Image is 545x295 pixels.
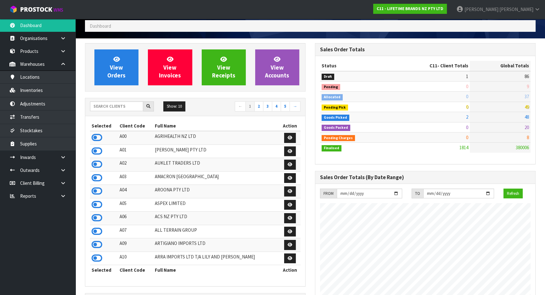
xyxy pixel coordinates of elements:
[90,101,143,111] input: Search clients
[159,55,181,79] span: View Invoices
[153,252,279,265] td: ARRA IMPORTS LTD T/A LILY AND [PERSON_NAME]
[90,121,118,131] th: Selected
[322,74,334,80] span: Draft
[53,7,63,13] small: WMS
[516,145,529,150] span: 380006
[466,73,468,79] span: 1
[525,104,529,110] span: 49
[272,101,281,111] a: 4
[118,225,153,238] td: A07
[279,265,301,275] th: Action
[525,114,529,120] span: 48
[118,131,153,145] td: A00
[322,125,350,131] span: Goods Packed
[200,101,301,112] nav: Page navigation
[289,101,301,111] a: →
[153,238,279,252] td: ARTIGIANO IMPORTS LTD
[281,101,290,111] a: 5
[20,5,52,14] span: ProStock
[466,114,468,120] span: 2
[153,185,279,198] td: AROONA PTY LTD
[466,94,468,99] span: 0
[503,189,523,199] button: Refresh
[320,47,531,53] h3: Sales Order Totals
[322,145,341,151] span: Finalised
[412,189,423,199] div: TO
[373,4,447,14] a: C11 - LIFETIME BRANDS NZ PTY LTD
[118,158,153,172] td: A02
[263,101,272,111] a: 3
[153,225,279,238] td: ALL TERRAIN GROUP
[320,174,531,180] h3: Sales Order Totals (By Date Range)
[377,6,443,11] strong: C11 - LIFETIME BRANDS NZ PTY LTD
[464,6,498,12] span: [PERSON_NAME]
[118,252,153,265] td: A10
[118,171,153,185] td: A03
[107,55,126,79] span: View Orders
[525,73,529,79] span: 86
[265,55,289,79] span: View Accounts
[90,23,111,29] span: Dashboard
[322,84,340,90] span: Pending
[466,134,468,140] span: 0
[470,61,531,71] th: Global Totals
[94,49,138,85] a: ViewOrders
[459,145,468,150] span: 1814
[254,101,263,111] a: 2
[9,5,17,13] img: cube-alt.png
[118,212,153,225] td: A06
[525,124,529,130] span: 20
[118,265,153,275] th: Client Code
[118,238,153,252] td: A09
[320,189,337,199] div: FROM
[148,49,192,85] a: ViewInvoices
[153,198,279,212] td: ASPEX LIMITED
[390,61,470,71] th: - Client Totals
[499,6,533,12] span: [PERSON_NAME]
[322,135,355,141] span: Pending Charges
[153,158,279,172] td: AUKLET TRADERS LTD
[527,83,529,89] span: 9
[322,115,349,121] span: Goods Picked
[279,121,301,131] th: Action
[163,101,185,111] button: Show: 10
[153,121,279,131] th: Full Name
[466,124,468,130] span: 0
[90,265,118,275] th: Selected
[527,134,529,140] span: 8
[320,61,390,71] th: Status
[118,145,153,158] td: A01
[118,121,153,131] th: Client Code
[235,101,246,111] a: ←
[153,265,279,275] th: Full Name
[255,49,299,85] a: ViewAccounts
[322,94,343,100] span: Allocated
[153,145,279,158] td: [PERSON_NAME] PTY LTD
[153,131,279,145] td: AGRIHEALTH NZ LTD
[466,83,468,89] span: 0
[322,105,348,111] span: Pending Pick
[153,171,279,185] td: AMACRON [GEOGRAPHIC_DATA]
[202,49,246,85] a: ViewReceipts
[118,198,153,212] td: A05
[430,63,437,69] span: C11
[118,185,153,198] td: A04
[245,101,255,111] a: 1
[212,55,235,79] span: View Receipts
[525,94,529,99] span: 37
[153,212,279,225] td: ACS NZ PTY LTD
[466,104,468,110] span: 0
